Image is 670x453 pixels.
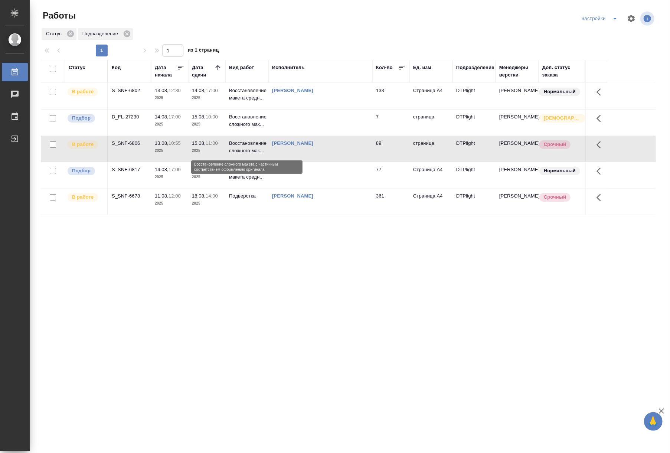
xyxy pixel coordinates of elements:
[67,192,104,202] div: Исполнитель выполняет работу
[592,162,610,180] button: Здесь прячутся важные кнопки
[155,114,169,120] p: 14.08,
[229,166,265,181] p: Восстановление макета средн...
[155,88,169,93] p: 13.08,
[456,64,494,71] div: Подразделение
[272,64,305,71] div: Исполнитель
[544,88,576,95] p: Нормальный
[372,189,409,215] td: 361
[72,167,91,175] p: Подбор
[72,141,94,148] p: В работе
[452,110,496,136] td: DTPlight
[192,193,206,199] p: 18.08,
[72,88,94,95] p: В работе
[229,192,265,200] p: Подверстка
[192,121,222,128] p: 2025
[544,167,576,175] p: Нормальный
[155,147,184,154] p: 2025
[544,114,581,122] p: [DEMOGRAPHIC_DATA]
[82,30,121,38] p: Подразделение
[67,113,104,123] div: Можно подбирать исполнителей
[372,110,409,136] td: 7
[409,136,452,162] td: страница
[67,166,104,176] div: Можно подбирать исполнителей
[112,166,147,173] div: S_SNF-6817
[41,10,76,22] span: Работы
[542,64,581,79] div: Доп. статус заказа
[67,87,104,97] div: Исполнитель выполняет работу
[192,94,222,102] p: 2025
[72,193,94,201] p: В работе
[592,83,610,101] button: Здесь прячутся важные кнопки
[592,189,610,206] button: Здесь прячутся важные кнопки
[155,200,184,207] p: 2025
[580,13,622,25] div: split button
[192,167,206,172] p: 15.08,
[544,193,566,201] p: Срочный
[192,114,206,120] p: 15.08,
[592,110,610,127] button: Здесь прячутся важные кнопки
[112,64,121,71] div: Код
[622,10,640,27] span: Настроить таблицу
[112,87,147,94] div: S_SNF-6802
[372,83,409,109] td: 133
[229,140,265,154] p: Восстановление сложного мак...
[169,193,181,199] p: 12:00
[206,88,218,93] p: 17:00
[155,94,184,102] p: 2025
[206,193,218,199] p: 14:00
[112,192,147,200] div: S_SNF-6678
[499,64,535,79] div: Менеджеры верстки
[112,140,147,147] div: S_SNF-6806
[372,136,409,162] td: 89
[155,121,184,128] p: 2025
[272,193,313,199] a: [PERSON_NAME]
[192,173,222,181] p: 2025
[69,64,85,71] div: Статус
[112,113,147,121] div: D_FL-27230
[647,414,660,429] span: 🙏
[78,28,133,40] div: Подразделение
[544,141,566,148] p: Срочный
[452,189,496,215] td: DTPlight
[155,167,169,172] p: 14.08,
[169,114,181,120] p: 17:00
[72,114,91,122] p: Подбор
[409,162,452,188] td: Страница А4
[192,88,206,93] p: 14.08,
[206,114,218,120] p: 10:00
[155,64,177,79] div: Дата начала
[409,83,452,109] td: Страница А4
[372,162,409,188] td: 77
[452,162,496,188] td: DTPlight
[169,140,181,146] p: 10:55
[67,140,104,150] div: Исполнитель выполняет работу
[499,113,535,121] p: [PERSON_NAME]
[206,140,218,146] p: 11:00
[640,12,656,26] span: Посмотреть информацию
[409,189,452,215] td: Страница А4
[155,140,169,146] p: 13.08,
[452,136,496,162] td: DTPlight
[229,113,265,128] p: Восстановление сложного мак...
[499,192,535,200] p: [PERSON_NAME]
[155,173,184,181] p: 2025
[155,193,169,199] p: 11.08,
[499,87,535,94] p: [PERSON_NAME]
[413,64,431,71] div: Ед. изм
[409,110,452,136] td: страница
[188,46,219,56] span: из 1 страниц
[376,64,393,71] div: Кол-во
[169,167,181,172] p: 17:00
[192,140,206,146] p: 15.08,
[206,167,218,172] p: 17:00
[229,64,254,71] div: Вид работ
[192,64,214,79] div: Дата сдачи
[272,140,313,146] a: [PERSON_NAME]
[499,140,535,147] p: [PERSON_NAME]
[644,412,663,431] button: 🙏
[42,28,76,40] div: Статус
[169,88,181,93] p: 12:30
[272,88,313,93] a: [PERSON_NAME]
[229,87,265,102] p: Восстановление макета средн...
[192,147,222,154] p: 2025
